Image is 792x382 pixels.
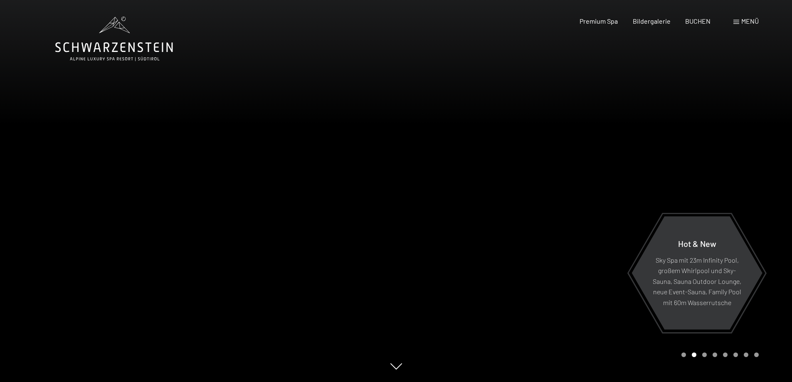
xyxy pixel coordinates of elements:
a: Premium Spa [580,17,618,25]
a: Hot & New Sky Spa mit 23m Infinity Pool, großem Whirlpool und Sky-Sauna, Sauna Outdoor Lounge, ne... [631,216,763,330]
div: Carousel Page 8 [754,352,759,357]
div: Carousel Page 5 [723,352,728,357]
span: Hot & New [678,238,716,248]
a: BUCHEN [685,17,711,25]
span: Menü [741,17,759,25]
div: Carousel Page 7 [744,352,748,357]
div: Carousel Page 4 [713,352,717,357]
p: Sky Spa mit 23m Infinity Pool, großem Whirlpool und Sky-Sauna, Sauna Outdoor Lounge, neue Event-S... [652,254,742,308]
a: Bildergalerie [633,17,671,25]
div: Carousel Page 1 [681,352,686,357]
div: Carousel Page 3 [702,352,707,357]
div: Carousel Page 6 [733,352,738,357]
div: Carousel Pagination [679,352,759,357]
div: Carousel Page 2 (Current Slide) [692,352,696,357]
